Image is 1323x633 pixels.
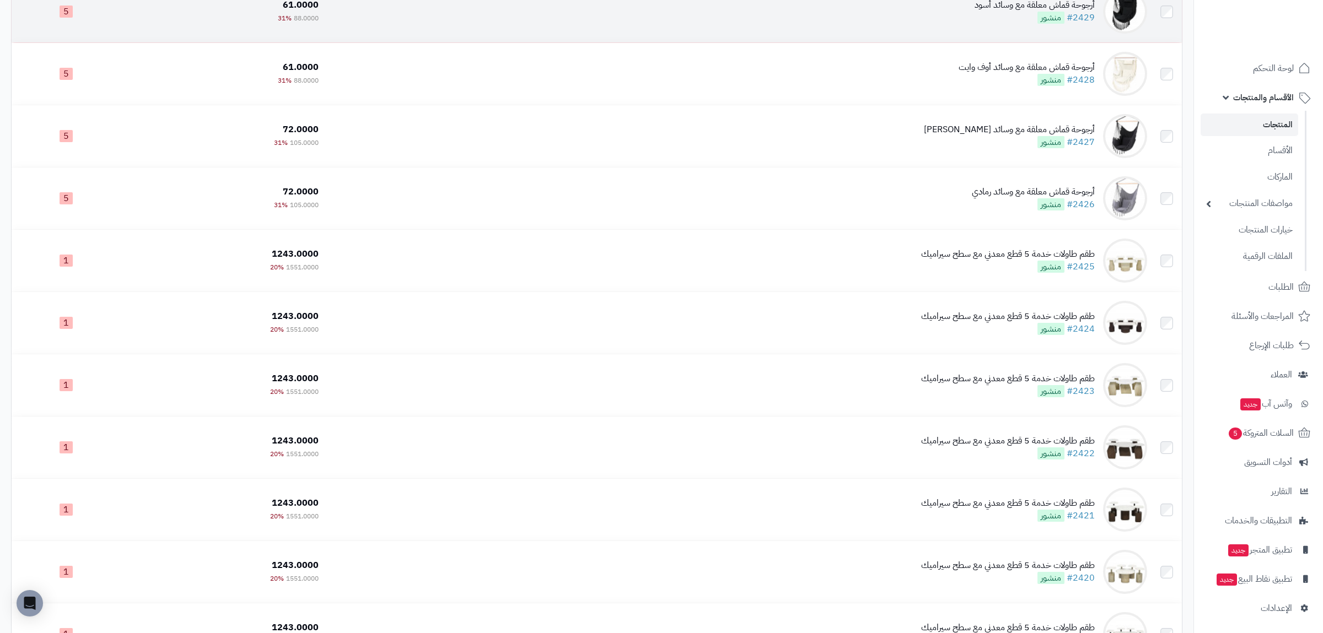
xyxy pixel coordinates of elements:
[294,75,319,85] span: 88.0000
[1067,385,1095,398] a: #2423
[1103,114,1147,158] img: أرجوحة قماش معلقة مع وسائد رمادي غامق
[60,68,73,80] span: 5
[270,324,284,334] span: 20%
[959,61,1095,74] div: أرجوحة قماش معلقة مع وسائد أوف وايت
[270,387,284,397] span: 20%
[60,192,73,204] span: 5
[1037,261,1064,273] span: منشور
[270,262,284,272] span: 20%
[1249,338,1294,353] span: طلبات الإرجاع
[1228,425,1294,441] span: السلات المتروكة
[1201,449,1316,475] a: أدوات التسويق
[274,138,288,148] span: 31%
[1037,74,1064,86] span: منشور
[60,441,73,453] span: 1
[1103,239,1147,283] img: طقم طاولات خدمة 5 قطع معدني مع سطح سيراميك
[1037,12,1064,24] span: منشور
[1268,279,1294,295] span: الطلبات
[1067,136,1095,149] a: #2427
[272,559,319,572] span: 1243.0000
[283,123,319,136] span: 72.0000
[286,262,319,272] span: 1551.0000
[1244,455,1292,470] span: أدوات التسويق
[1103,550,1147,594] img: طقم طاولات خدمة 5 قطع معدني مع سطح سيراميك
[1037,447,1064,459] span: منشور
[921,372,1095,385] div: طقم طاولات خدمة 5 قطع معدني مع سطح سيراميك
[274,200,288,210] span: 31%
[283,61,319,74] span: 61.0000
[1201,361,1316,388] a: العملاء
[17,590,43,616] div: Open Intercom Messenger
[1201,478,1316,505] a: التقارير
[1231,309,1294,324] span: المراجعات والأسئلة
[1067,260,1095,273] a: #2425
[1201,391,1316,417] a: وآتس آبجديد
[290,200,319,210] span: 105.0000
[921,310,1095,323] div: طقم طاولات خدمة 5 قطع معدني مع سطح سيراميك
[1201,218,1298,242] a: خيارات المنتجات
[1037,510,1064,522] span: منشور
[1067,509,1095,522] a: #2421
[921,559,1095,572] div: طقم طاولات خدمة 5 قطع معدني مع سطح سيراميك
[1067,73,1095,86] a: #2428
[1217,574,1237,586] span: جديد
[924,123,1095,136] div: أرجوحة قماش معلقة مع وسائد [PERSON_NAME]
[1103,488,1147,532] img: طقم طاولات خدمة 5 قطع معدني مع سطح سيراميك
[60,317,73,329] span: 1
[1067,322,1095,336] a: #2424
[1201,274,1316,300] a: الطلبات
[1227,542,1292,558] span: تطبيق المتجر
[1201,165,1298,189] a: الماركات
[60,504,73,516] span: 1
[1271,484,1292,499] span: التقارير
[1240,398,1261,410] span: جديد
[283,185,319,198] span: 72.0000
[1201,139,1298,163] a: الأقسام
[272,434,319,447] span: 1243.0000
[921,435,1095,447] div: طقم طاولات خدمة 5 قطع معدني مع سطح سيراميك
[1239,396,1292,412] span: وآتس آب
[1248,28,1313,51] img: logo-2.png
[60,379,73,391] span: 1
[1201,420,1316,446] a: السلات المتروكة5
[1201,303,1316,329] a: المراجعات والأسئلة
[60,255,73,267] span: 1
[1201,245,1298,268] a: الملفات الرقمية
[1067,11,1095,24] a: #2429
[1103,363,1147,407] img: طقم طاولات خدمة 5 قطع معدني مع سطح سيراميك
[272,247,319,261] span: 1243.0000
[1037,136,1064,148] span: منشور
[286,511,319,521] span: 1551.0000
[270,511,284,521] span: 20%
[286,387,319,397] span: 1551.0000
[1103,176,1147,220] img: أرجوحة قماش معلقة مع وسائد رمادي
[1037,198,1064,210] span: منشور
[1201,332,1316,359] a: طلبات الإرجاع
[1201,595,1316,621] a: الإعدادات
[1201,537,1316,563] a: تطبيق المتجرجديد
[1228,544,1249,556] span: جديد
[1037,323,1064,335] span: منشور
[286,324,319,334] span: 1551.0000
[270,449,284,459] span: 20%
[1233,90,1294,105] span: الأقسام والمنتجات
[272,310,319,323] span: 1243.0000
[1225,513,1292,528] span: التطبيقات والخدمات
[1037,572,1064,584] span: منشور
[272,372,319,385] span: 1243.0000
[1103,301,1147,345] img: طقم طاولات خدمة 5 قطع معدني مع سطح سيراميك
[60,6,73,18] span: 5
[294,13,319,23] span: 88.0000
[1229,428,1242,440] span: 5
[1201,507,1316,534] a: التطبيقات والخدمات
[270,574,284,583] span: 20%
[1271,367,1292,382] span: العملاء
[1037,385,1064,397] span: منشور
[286,574,319,583] span: 1551.0000
[1201,55,1316,82] a: لوحة التحكم
[1067,571,1095,585] a: #2420
[1201,192,1298,215] a: مواصفات المنتجات
[1067,198,1095,211] a: #2426
[1216,571,1292,587] span: تطبيق نقاط البيع
[1201,566,1316,592] a: تطبيق نقاط البيعجديد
